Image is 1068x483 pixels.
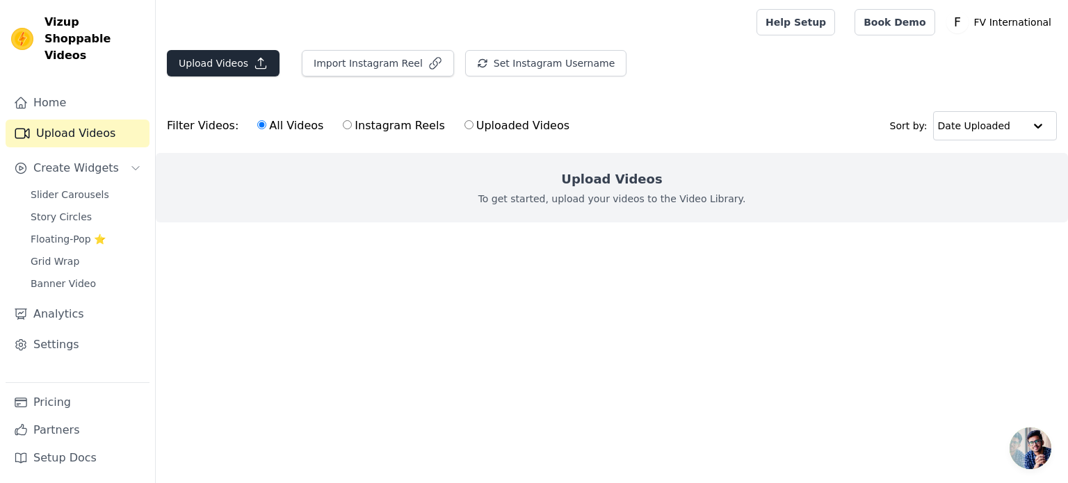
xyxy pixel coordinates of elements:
[6,154,149,182] button: Create Widgets
[11,28,33,50] img: Vizup
[31,254,79,268] span: Grid Wrap
[44,14,144,64] span: Vizup Shoppable Videos
[478,192,746,206] p: To get started, upload your videos to the Video Library.
[22,207,149,227] a: Story Circles
[31,210,92,224] span: Story Circles
[22,252,149,271] a: Grid Wrap
[6,444,149,472] a: Setup Docs
[343,120,352,129] input: Instagram Reels
[464,117,570,135] label: Uploaded Videos
[6,89,149,117] a: Home
[6,300,149,328] a: Analytics
[946,10,1057,35] button: F FV International
[302,50,454,76] button: Import Instagram Reel
[855,9,934,35] a: Book Demo
[167,50,280,76] button: Upload Videos
[561,170,662,189] h2: Upload Videos
[31,188,109,202] span: Slider Carousels
[464,120,474,129] input: Uploaded Videos
[756,9,835,35] a: Help Setup
[954,15,961,29] text: F
[33,160,119,177] span: Create Widgets
[6,416,149,444] a: Partners
[31,232,106,246] span: Floating-Pop ⭐
[465,50,626,76] button: Set Instagram Username
[22,229,149,249] a: Floating-Pop ⭐
[1010,427,1051,469] a: Open chat
[342,117,445,135] label: Instagram Reels
[22,185,149,204] a: Slider Carousels
[6,331,149,359] a: Settings
[22,274,149,293] a: Banner Video
[6,388,149,416] a: Pricing
[257,117,324,135] label: All Videos
[969,10,1057,35] p: FV International
[31,277,96,290] span: Banner Video
[167,110,577,142] div: Filter Videos:
[6,120,149,147] a: Upload Videos
[890,111,1058,140] div: Sort by:
[257,120,266,129] input: All Videos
